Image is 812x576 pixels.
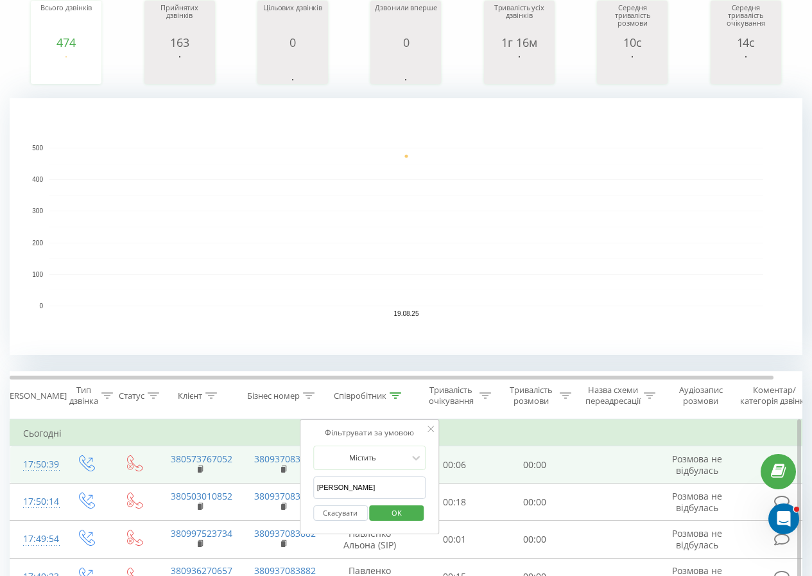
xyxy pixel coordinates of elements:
[325,521,415,558] td: Павленко Альона (SIP)
[34,36,98,49] div: 474
[34,49,98,87] svg: A chart.
[23,452,49,477] div: 17:50:39
[495,446,575,484] td: 00:00
[394,310,419,317] text: 19.08.25
[23,527,49,552] div: 17:49:54
[374,49,438,87] svg: A chart.
[506,385,557,406] div: Тривалість розмови
[171,453,232,465] a: 380573767052
[10,98,802,355] svg: A chart.
[495,521,575,558] td: 00:00
[69,385,98,406] div: Тип дзвінка
[34,4,98,36] div: Всього дзвінків
[254,453,316,465] a: 380937083882
[313,505,368,521] button: Скасувати
[600,4,664,36] div: Середня тривалість розмови
[768,503,799,534] iframe: Intercom live chat
[148,4,212,36] div: Прийнятих дзвінків
[714,4,778,36] div: Середня тривалість очікування
[148,36,212,49] div: 163
[313,426,426,439] div: Фільтрувати за умовою
[600,36,664,49] div: 10с
[426,385,476,406] div: Тривалість очікування
[495,484,575,521] td: 00:00
[370,505,424,521] button: OK
[32,271,43,278] text: 100
[415,521,495,558] td: 00:01
[415,484,495,521] td: 00:18
[669,385,732,406] div: Аудіозапис розмови
[261,36,325,49] div: 0
[487,4,551,36] div: Тривалість усіх дзвінків
[39,302,43,310] text: 0
[737,385,812,406] div: Коментар/категорія дзвінка
[32,144,43,152] text: 500
[600,49,664,87] svg: A chart.
[32,240,43,247] text: 200
[247,390,300,401] div: Бізнес номер
[32,208,43,215] text: 300
[672,453,722,476] span: Розмова не відбулась
[254,527,316,539] a: 380937083882
[261,4,325,36] div: Цільових дзвінків
[171,490,232,502] a: 380503010852
[148,49,212,87] svg: A chart.
[119,390,144,401] div: Статус
[23,489,49,514] div: 17:50:14
[714,36,778,49] div: 14с
[254,490,316,502] a: 380937083882
[487,36,551,49] div: 1г 16м
[374,36,438,49] div: 0
[32,176,43,183] text: 400
[672,490,722,514] span: Розмова не відбулась
[261,49,325,87] svg: A chart.
[171,527,232,539] a: 380997523734
[415,446,495,484] td: 00:06
[487,49,551,87] svg: A chart.
[178,390,202,401] div: Клієнт
[334,390,386,401] div: Співробітник
[313,476,426,499] input: Введіть значення
[379,503,415,523] span: OK
[714,49,778,87] svg: A chart.
[585,385,641,406] div: Назва схеми переадресації
[374,4,438,36] div: Дзвонили вперше
[672,527,722,551] span: Розмова не відбулась
[2,390,67,401] div: [PERSON_NAME]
